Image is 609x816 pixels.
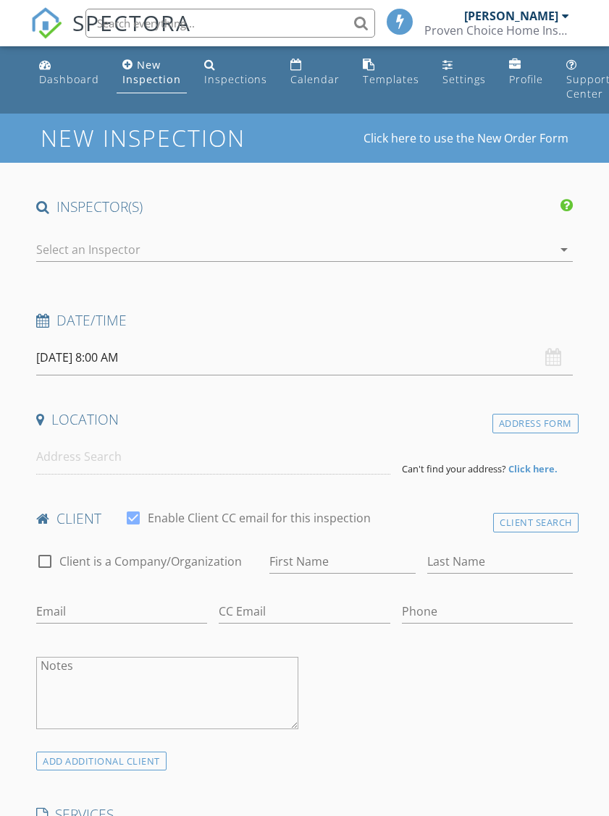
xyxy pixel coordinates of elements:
img: The Best Home Inspection Software - Spectora [30,7,62,39]
input: Search everything... [85,9,375,38]
input: Address Search [36,439,390,475]
label: Client is a Company/Organization [59,554,242,569]
a: New Inspection [117,52,187,93]
i: arrow_drop_down [555,241,573,258]
h4: INSPECTOR(S) [36,197,573,216]
h4: client [36,509,573,528]
div: Calendar [290,72,340,86]
h4: Date/Time [36,311,573,330]
div: Settings [442,72,486,86]
div: ADD ADDITIONAL client [36,752,167,771]
a: Inspections [198,52,273,93]
div: Client Search [493,513,579,532]
span: Can't find your address? [402,462,506,475]
a: Click here to use the New Order Form [364,132,568,144]
div: Profile [509,72,543,86]
div: Proven Choice Home Inspection [424,23,569,38]
a: Profile [503,52,549,93]
div: [PERSON_NAME] [464,9,558,23]
strong: Click here. [508,462,558,475]
div: New Inspection [122,58,181,86]
div: Templates [363,72,419,86]
a: Settings [437,52,492,93]
input: Select date [36,340,573,375]
a: Dashboard [33,52,105,93]
div: Address Form [492,414,579,433]
label: Enable Client CC email for this inspection [148,511,371,525]
div: Inspections [204,72,267,86]
div: Dashboard [39,72,99,86]
h1: New Inspection [41,125,361,150]
a: SPECTORA [30,20,191,50]
a: Calendar [285,52,345,93]
h4: Location [36,410,573,429]
a: Templates [357,52,425,93]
